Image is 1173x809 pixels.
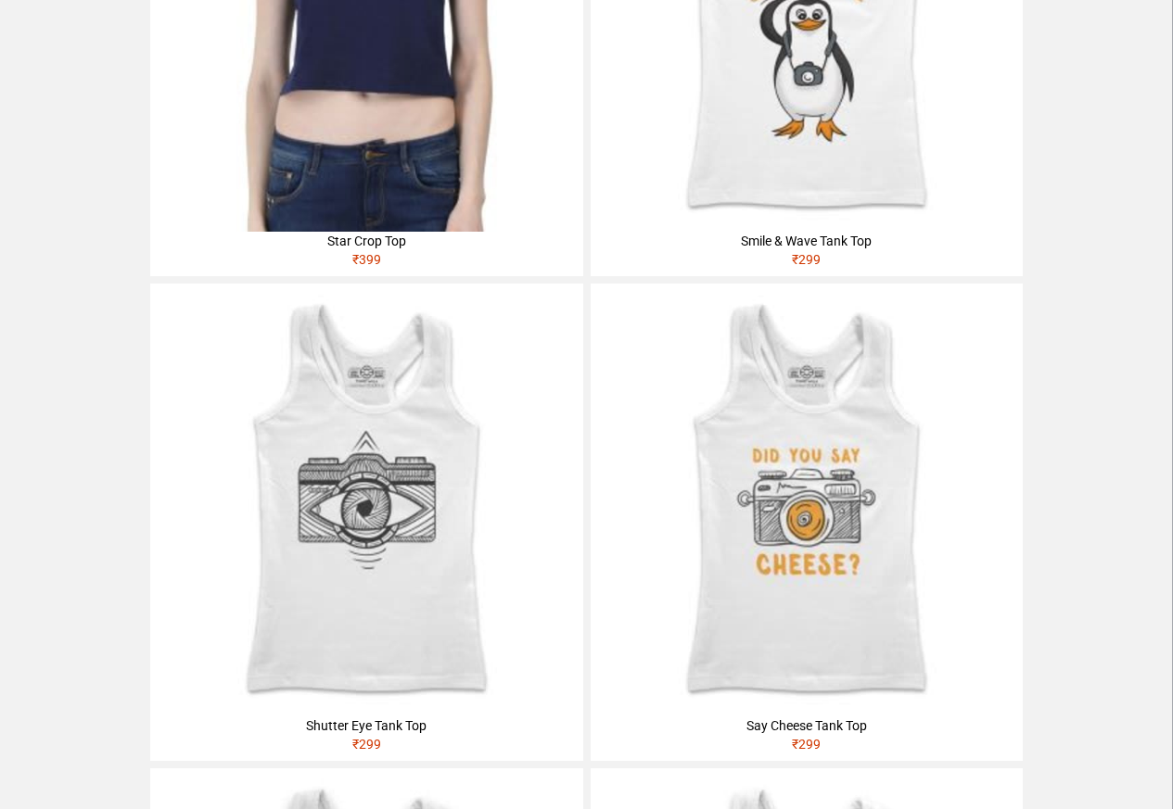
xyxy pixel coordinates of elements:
[591,716,1023,735] div: Say Cheese Tank Top
[591,232,1023,250] div: Smile & Wave Tank Top
[591,735,1023,761] div: ₹ 299
[150,250,582,276] div: ₹ 399
[591,250,1023,276] div: ₹ 299
[150,735,582,761] div: ₹ 299
[150,232,582,250] div: Star Crop Top
[150,284,582,760] a: Shutter Eye Tank Top₹299
[150,284,582,715] img: SHUTTER-EYE-FEMALE-TANK-MOCKUP-FRONT-WHITE-320x320.jpg
[150,716,582,735] div: Shutter Eye Tank Top
[591,284,1023,715] img: SAY-CHEESE-FEMALE-TANK-MOCKUP-FRONT-320x320.jpg
[591,284,1023,760] a: Say Cheese Tank Top₹299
